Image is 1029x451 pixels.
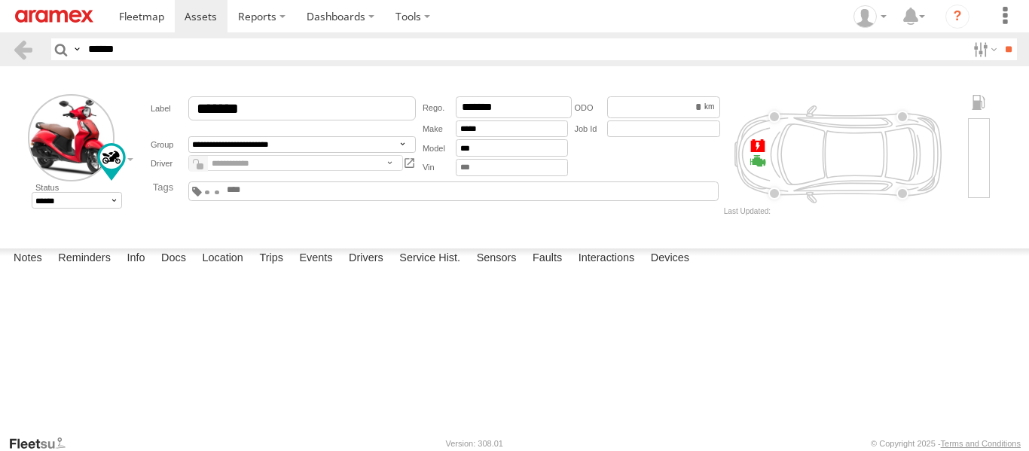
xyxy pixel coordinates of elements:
div: Front Left Tyre Pressure: - psi [763,187,780,200]
label: Trips [252,248,291,270]
label: Service Hist. [392,248,468,270]
label: Sensors [469,248,524,270]
label: Reminders [50,248,118,270]
span: Standard Tag [215,190,220,194]
div: Mazen Siblini [848,5,892,28]
label: Faults [525,248,569,270]
label: Location [194,248,251,270]
a: Back to previous Page [12,38,34,60]
label: Docs [154,248,194,270]
div: Engine Status: [750,153,766,169]
label: Devices [643,248,697,270]
a: View Driver Details [403,155,416,172]
a: Visit our Website [8,436,78,451]
label: Info [119,248,152,270]
label: Notes [6,248,50,270]
span: Standard Tag [205,190,210,194]
img: aramex-logo.svg [15,10,93,23]
label: Search Query [71,38,83,60]
a: Terms and Conditions [941,439,1021,448]
div: Change Map Icon [97,143,126,181]
div: Rear Right Tyre Pressure: - psi [891,111,908,123]
div: Version: 308.01 [446,439,503,448]
div: Battery: - 1.14v [750,138,766,154]
label: Drivers [341,248,391,270]
div: Rear Left Tyre Pressure: - psi [891,187,908,200]
div: Front Right Tyre Pressure: - psi [763,111,780,123]
label: Search Filter Options [967,38,1000,60]
i: ? [945,5,969,29]
label: Events [292,248,340,270]
div: © Copyright 2025 - [871,439,1021,448]
label: Interactions [571,248,643,270]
